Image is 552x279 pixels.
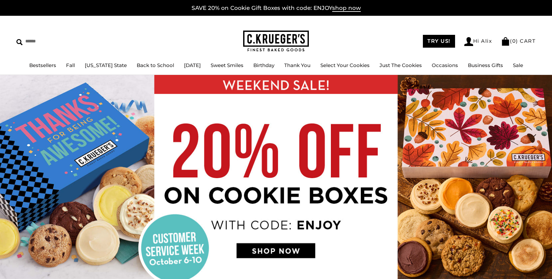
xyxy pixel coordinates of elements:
[332,5,361,12] span: shop now
[184,62,201,68] a: [DATE]
[284,62,310,68] a: Thank You
[192,5,361,12] a: SAVE 20% on Cookie Gift Boxes with code: ENJOYshop now
[432,62,458,68] a: Occasions
[211,62,243,68] a: Sweet Smiles
[464,37,492,46] a: Hi Alix
[243,31,309,52] img: C.KRUEGER'S
[423,35,455,48] a: TRY US!
[501,37,510,46] img: Bag
[379,62,422,68] a: Just The Cookies
[16,36,95,46] input: Search
[29,62,56,68] a: Bestsellers
[85,62,127,68] a: [US_STATE] State
[501,38,536,44] a: (0) CART
[16,39,23,45] img: Search
[513,62,523,68] a: Sale
[137,62,174,68] a: Back to School
[66,62,75,68] a: Fall
[320,62,370,68] a: Select Your Cookies
[253,62,274,68] a: Birthday
[464,37,473,46] img: Account
[512,38,516,44] span: 0
[468,62,503,68] a: Business Gifts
